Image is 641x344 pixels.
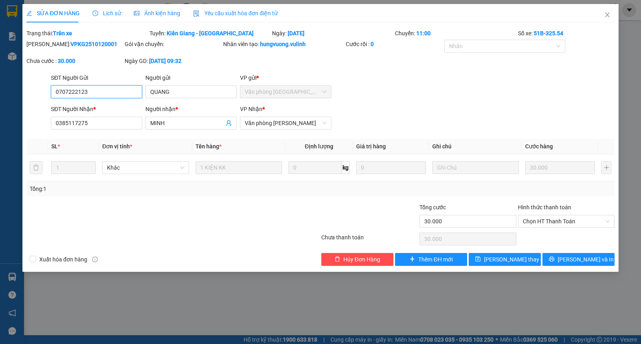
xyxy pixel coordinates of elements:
span: plus [409,256,415,263]
span: [PERSON_NAME] và In [558,255,614,264]
span: [PERSON_NAME] thay đổi [484,255,548,264]
div: SĐT Người Nhận [51,105,142,113]
input: 0 [525,161,595,174]
input: 0 [356,161,426,174]
button: deleteHủy Đơn Hàng [321,253,393,266]
div: Gói vận chuyển: [125,40,221,49]
div: Nhân viên tạo: [223,40,345,49]
button: save[PERSON_NAME] thay đổi [469,253,541,266]
button: plus [601,161,611,174]
span: Yêu cầu xuất hóa đơn điện tử [193,10,278,16]
span: clock-circle [93,10,98,16]
b: hungvuong.vulinh [260,41,306,47]
b: Trên xe [53,30,72,36]
span: Cước hàng [525,143,553,150]
span: printer [549,256,554,263]
span: Ảnh kiện hàng [134,10,180,16]
span: Thêm ĐH mới [418,255,452,264]
span: picture [134,10,139,16]
div: Chưa thanh toán [320,233,419,247]
span: kg [342,161,350,174]
div: Người nhận [145,105,237,113]
span: Lịch sử [93,10,121,16]
input: Ghi Chú [432,161,519,174]
span: delete [335,256,340,263]
div: Người gửi [145,73,237,82]
div: SĐT Người Gửi [51,73,142,82]
b: 51B-325.54 [534,30,563,36]
button: printer[PERSON_NAME] và In [542,253,615,266]
b: [DATE] [288,30,304,36]
div: VP gửi [240,73,331,82]
b: 30.000 [58,58,75,64]
button: delete [30,161,42,174]
span: Xuất hóa đơn hàng [36,255,91,264]
div: Cước rồi : [346,40,442,49]
span: Văn phòng Kiên Giang [245,86,327,98]
span: Tổng cước [419,204,446,210]
span: Hủy Đơn Hàng [343,255,380,264]
span: SỬA ĐƠN HÀNG [26,10,80,16]
span: SL [51,143,58,150]
div: [PERSON_NAME]: [26,40,123,49]
label: Hình thức thanh toán [518,204,571,210]
span: edit [26,10,32,16]
span: Định lượng [305,143,333,150]
span: Giá trị hàng [356,143,386,150]
b: Kiên Giang - [GEOGRAPHIC_DATA] [167,30,254,36]
b: 0 [371,41,374,47]
div: Trạng thái: [26,29,149,38]
button: plusThêm ĐH mới [395,253,467,266]
th: Ghi chú [429,139,522,154]
span: save [475,256,481,263]
div: Chuyến: [394,29,517,38]
span: VP Nhận [240,106,262,112]
div: Ngày: [271,29,394,38]
span: Đơn vị tính [102,143,132,150]
div: Tổng: 1 [30,184,248,193]
span: info-circle [92,257,98,262]
b: VPKG2510120001 [71,41,117,47]
b: 11:00 [416,30,431,36]
span: Tên hàng [196,143,222,150]
span: Khác [107,162,184,174]
b: [DATE] 09:32 [149,58,181,64]
span: user-add [226,120,232,126]
span: Chọn HT Thanh Toán [523,215,610,227]
input: VD: Bàn, Ghế [196,161,282,174]
div: Số xe: [517,29,615,38]
div: Chưa cước : [26,57,123,65]
img: icon [193,10,200,17]
button: Close [596,4,619,26]
div: Ngày GD: [125,57,221,65]
span: close [604,12,611,18]
span: Văn phòng Vũ Linh [245,117,327,129]
div: Tuyến: [149,29,272,38]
